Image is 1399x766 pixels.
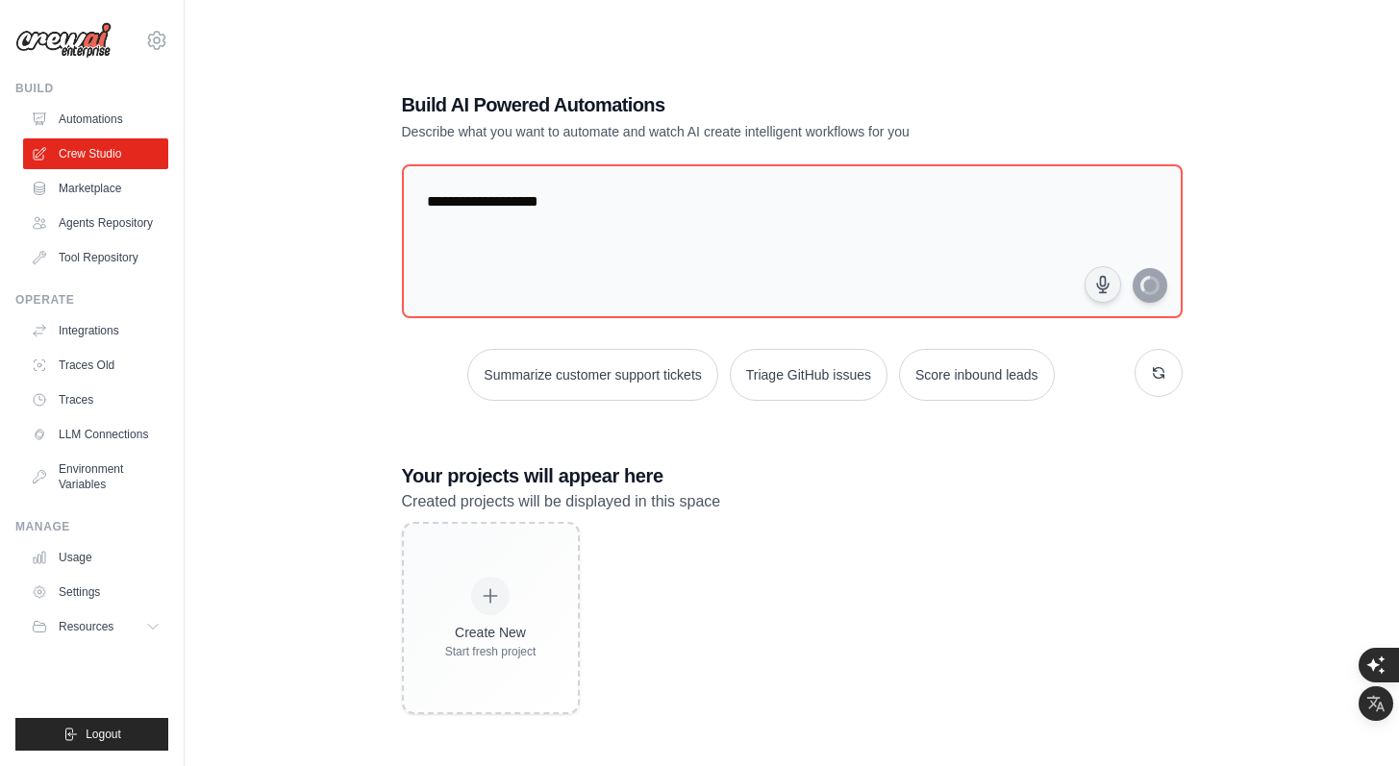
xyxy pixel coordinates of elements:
[23,350,168,381] a: Traces Old
[23,384,168,415] a: Traces
[402,489,1183,514] p: Created projects will be displayed in this space
[15,519,168,534] div: Manage
[23,104,168,135] a: Automations
[15,22,112,59] img: Logo
[15,718,168,751] button: Logout
[59,619,113,634] span: Resources
[1303,674,1399,766] div: 聊天小组件
[15,81,168,96] div: Build
[730,349,887,401] button: Triage GitHub issues
[402,462,1183,489] h3: Your projects will appear here
[23,173,168,204] a: Marketplace
[23,138,168,169] a: Crew Studio
[23,577,168,607] a: Settings
[1085,266,1121,303] button: Click to speak your automation idea
[23,542,168,573] a: Usage
[23,315,168,346] a: Integrations
[1135,349,1183,397] button: Get new suggestions
[23,242,168,273] a: Tool Repository
[445,623,537,642] div: Create New
[86,727,121,742] span: Logout
[402,91,1048,118] h1: Build AI Powered Automations
[445,644,537,659] div: Start fresh project
[23,208,168,238] a: Agents Repository
[467,349,717,401] button: Summarize customer support tickets
[23,611,168,642] button: Resources
[23,454,168,500] a: Environment Variables
[15,292,168,308] div: Operate
[1303,674,1399,766] iframe: Chat Widget
[402,122,1048,141] p: Describe what you want to automate and watch AI create intelligent workflows for you
[899,349,1055,401] button: Score inbound leads
[23,419,168,450] a: LLM Connections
